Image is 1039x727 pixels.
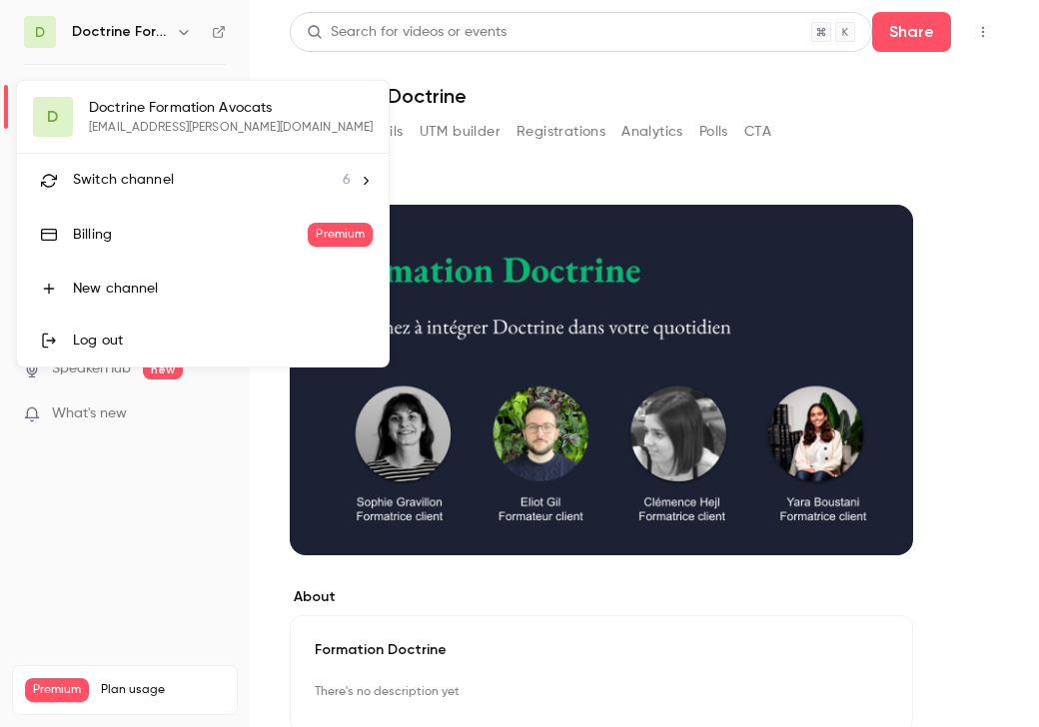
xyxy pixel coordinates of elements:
div: Log out [73,331,373,351]
span: 6 [343,170,351,191]
div: Billing [73,225,308,245]
div: New channel [73,279,373,299]
span: Switch channel [73,170,174,191]
span: Premium [308,223,373,247]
